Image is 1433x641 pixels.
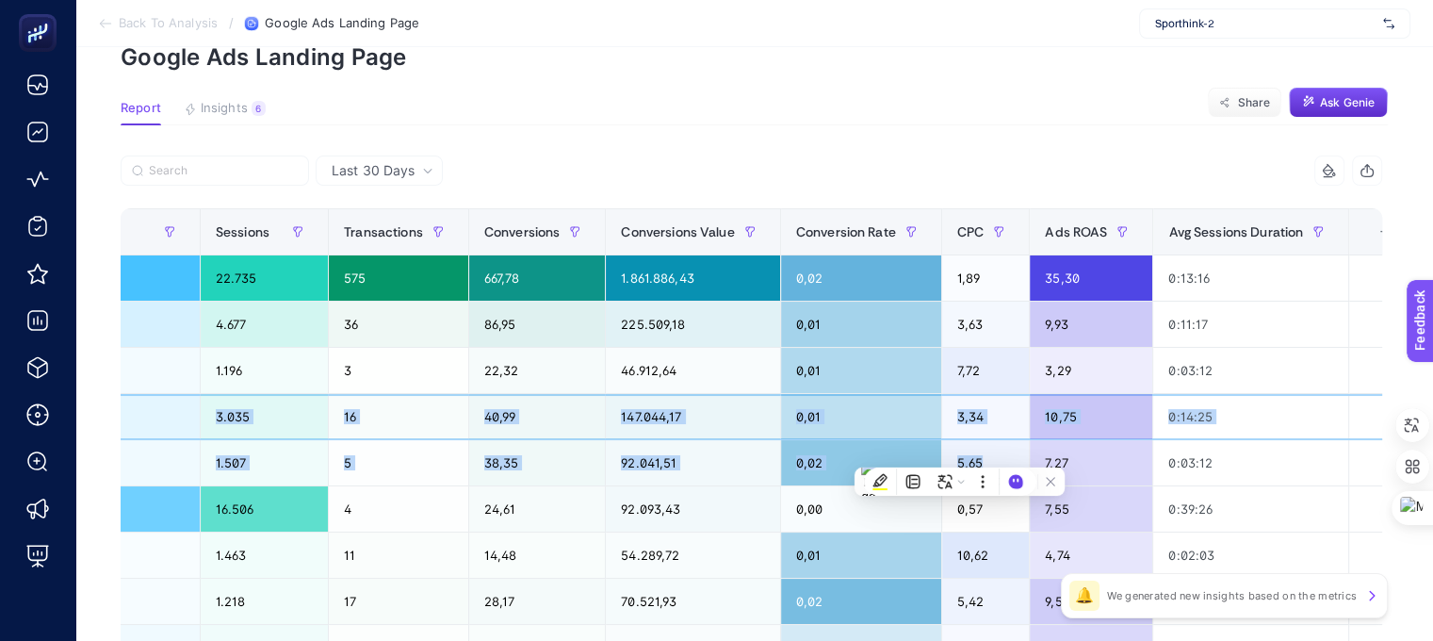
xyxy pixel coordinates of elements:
[1030,440,1152,485] div: 7,27
[484,224,561,239] span: Conversions
[942,302,1029,347] div: 3,63
[332,161,415,180] span: Last 30 Days
[1030,533,1152,578] div: 4,74
[781,579,941,624] div: 0,02
[469,486,606,532] div: 24,61
[1153,486,1348,532] div: 0:39:26
[781,348,941,393] div: 0,01
[119,16,218,31] span: Back To Analysis
[1153,255,1348,301] div: 0:13:16
[606,302,779,347] div: 225.509,18
[201,255,328,301] div: 22.735
[1383,14,1394,33] img: svg%3e
[1030,579,1152,624] div: 9,58
[469,533,606,578] div: 14,48
[796,224,896,239] span: Conversion Rate
[781,440,941,485] div: 0,02
[65,394,200,439] div: 4.096
[201,101,248,116] span: Insights
[1366,224,1402,239] div: +
[469,302,606,347] div: 86,95
[201,394,328,439] div: 3.035
[65,255,200,301] div: 27.926
[265,16,419,31] span: Google Ads Landing Page
[1030,486,1152,532] div: 7,55
[606,348,779,393] div: 46.912,64
[201,302,328,347] div: 4.677
[121,43,1388,71] p: Google Ads Landing Page
[606,440,779,485] div: 92.041,51
[1153,302,1348,347] div: 0:11:17
[957,224,984,239] span: CPC
[329,255,468,301] div: 575
[329,348,468,393] div: 3
[781,255,941,301] div: 0,02
[942,579,1029,624] div: 5,42
[781,302,941,347] div: 0,01
[1208,88,1281,118] button: Share
[942,348,1029,393] div: 7,72
[149,164,298,178] input: Search
[121,101,161,116] span: Report
[65,533,200,578] div: 1.079
[201,486,328,532] div: 16.506
[252,101,266,116] div: 6
[469,579,606,624] div: 28,17
[942,394,1029,439] div: 3,34
[65,302,200,347] div: 6.258
[344,224,423,239] span: Transactions
[781,486,941,532] div: 0,00
[606,579,779,624] div: 70.521,93
[942,255,1029,301] div: 1,89
[1153,440,1348,485] div: 0:03:12
[329,394,468,439] div: 16
[65,348,200,393] div: 1.846
[469,394,606,439] div: 40,99
[65,579,200,624] div: 1.358
[1030,302,1152,347] div: 9,93
[11,6,72,21] span: Feedback
[606,255,779,301] div: 1.861.886,43
[1237,95,1270,110] span: Share
[942,440,1029,485] div: 5,65
[606,533,779,578] div: 54.289,72
[1030,394,1152,439] div: 10,75
[329,440,468,485] div: 5
[1069,581,1099,611] div: 🔔
[1153,533,1348,578] div: 0:02:03
[469,255,606,301] div: 667,78
[1289,88,1388,118] button: Ask Genie
[469,440,606,485] div: 38,35
[469,348,606,393] div: 22,32
[606,486,779,532] div: 92.093,43
[229,15,234,30] span: /
[942,533,1029,578] div: 10,62
[942,486,1029,532] div: 0,57
[1153,394,1348,439] div: 0:14:25
[201,440,328,485] div: 1.507
[781,394,941,439] div: 0,01
[65,486,200,532] div: 21.561
[1168,224,1303,239] span: Avg Sessions Duration
[329,579,468,624] div: 17
[65,440,200,485] div: 2.238
[781,533,941,578] div: 0,01
[1030,255,1152,301] div: 35,30
[329,486,468,532] div: 4
[1320,95,1375,110] span: Ask Genie
[201,348,328,393] div: 1.196
[329,533,468,578] div: 11
[216,224,269,239] span: Sessions
[201,533,328,578] div: 1.463
[1045,224,1107,239] span: Ads ROAS
[1364,224,1379,266] div: 12 items selected
[201,579,328,624] div: 1.218
[1030,348,1152,393] div: 3,29
[329,302,468,347] div: 36
[1153,348,1348,393] div: 0:03:12
[1107,588,1357,603] p: We generated new insights based on the metrics
[621,224,734,239] span: Conversions Value
[1155,16,1376,31] span: Sporthink-2
[606,394,779,439] div: 147.044,17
